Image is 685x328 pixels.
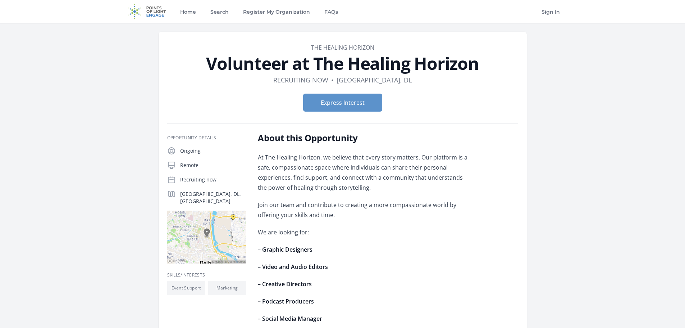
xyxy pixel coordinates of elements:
strong: – Podcast Producers [258,297,314,305]
p: Recruiting now [180,176,246,183]
strong: – Social Media Manager [258,315,322,323]
h3: Opportunity Details [167,135,246,141]
h3: Skills/Interests [167,272,246,278]
div: • [331,75,334,85]
h1: Volunteer at The Healing Horizon [167,55,518,72]
strong: – Video and Audio Editors [258,263,328,271]
dd: [GEOGRAPHIC_DATA], DL [337,75,412,85]
p: Join our team and contribute to creating a more compassionate world by offering your skills and t... [258,200,468,220]
img: Map [167,211,246,264]
li: Event Support [167,281,205,295]
p: Ongoing [180,147,246,154]
p: We are looking for: [258,227,468,237]
strong: – Creative Directors [258,280,312,288]
p: At The Healing Horizon, we believe that every story matters. Our platform is a safe, compassionat... [258,152,468,193]
p: [GEOGRAPHIC_DATA], DL, [GEOGRAPHIC_DATA] [180,190,246,205]
dd: Recruiting now [273,75,328,85]
p: Remote [180,162,246,169]
strong: – Graphic Designers [258,246,312,253]
li: Marketing [208,281,246,295]
button: Express Interest [303,94,382,112]
a: The Healing Horizon [311,44,374,51]
h2: About this Opportunity [258,132,468,144]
